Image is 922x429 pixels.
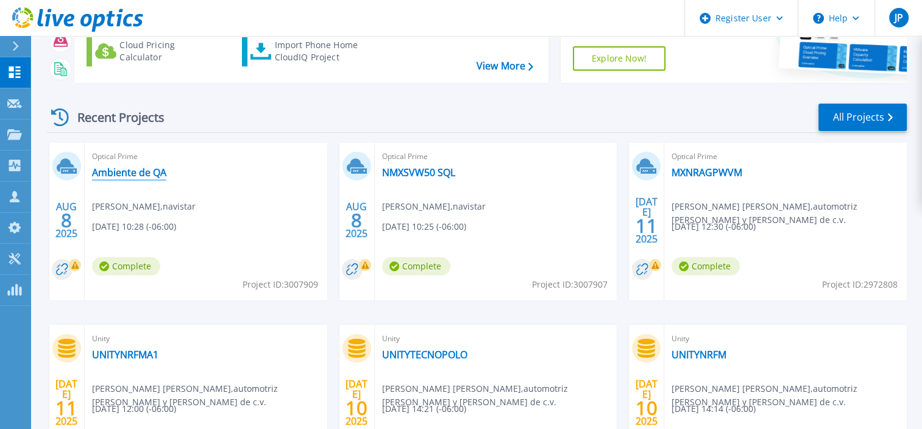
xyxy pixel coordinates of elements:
div: Cloud Pricing Calculator [119,39,217,63]
div: AUG 2025 [55,198,78,243]
a: NMXSVW50 SQL [382,166,455,179]
span: [PERSON_NAME] , navistar [382,200,486,213]
span: [DATE] 14:14 (-06:00) [672,402,756,416]
span: Complete [672,257,740,275]
span: Optical Prime [382,150,610,163]
span: Optical Prime [92,150,320,163]
a: MXNRAGPWVM [672,166,742,179]
span: [PERSON_NAME] [PERSON_NAME] , automotriz [PERSON_NAME] y [PERSON_NAME] de c.v. [672,382,907,409]
div: [DATE] 2025 [55,380,78,425]
span: Unity [672,332,899,346]
span: Project ID: 3007909 [243,278,318,291]
div: AUG 2025 [345,198,368,243]
span: 11 [636,221,658,231]
span: 11 [55,403,77,413]
span: [DATE] 10:25 (-06:00) [382,220,466,233]
a: All Projects [818,104,907,131]
a: UNITYNRFMA1 [92,349,158,361]
a: Cloud Pricing Calculator [87,36,222,66]
span: Complete [382,257,450,275]
span: [DATE] 14:21 (-06:00) [382,402,466,416]
span: [PERSON_NAME] [PERSON_NAME] , automotriz [PERSON_NAME] y [PERSON_NAME] de c.v. [672,200,907,227]
span: [DATE] 10:28 (-06:00) [92,220,176,233]
a: UNITYTECNOPOLO [382,349,467,361]
a: Ambiente de QA [92,166,166,179]
span: [DATE] 12:00 (-06:00) [92,402,176,416]
span: Project ID: 2972808 [822,278,898,291]
span: Unity [382,332,610,346]
div: Import Phone Home CloudIQ Project [274,39,369,63]
span: 10 [346,403,367,413]
a: View More [477,60,533,72]
span: [PERSON_NAME] [PERSON_NAME] , automotriz [PERSON_NAME] y [PERSON_NAME] de c.v. [382,382,617,409]
a: Explore Now! [573,46,665,71]
div: [DATE] 2025 [635,380,658,425]
span: Complete [92,257,160,275]
div: [DATE] 2025 [635,198,658,243]
span: 10 [636,403,658,413]
span: [PERSON_NAME] , navistar [92,200,196,213]
span: [PERSON_NAME] [PERSON_NAME] , automotriz [PERSON_NAME] y [PERSON_NAME] de c.v. [92,382,327,409]
span: 8 [351,215,362,225]
span: 8 [61,215,72,225]
span: Project ID: 3007907 [532,278,608,291]
div: Recent Projects [47,102,181,132]
span: [DATE] 12:30 (-06:00) [672,220,756,233]
div: [DATE] 2025 [345,380,368,425]
a: UNITYNRFM [672,349,726,361]
span: JP [894,13,902,23]
span: Optical Prime [672,150,899,163]
span: Unity [92,332,320,346]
